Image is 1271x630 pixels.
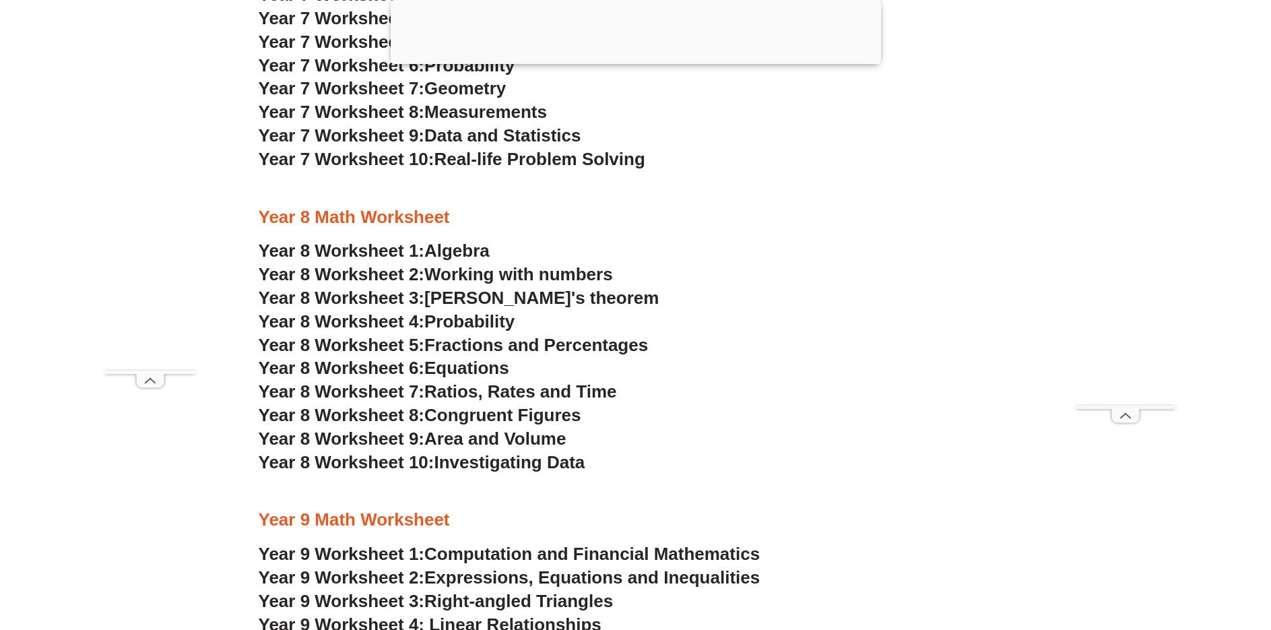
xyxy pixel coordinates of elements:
[424,405,581,425] span: Congruent Figures
[1076,32,1175,406] iframe: Advertisement
[424,55,515,75] span: Probability
[259,264,613,284] a: Year 8 Worksheet 2:Working with numbers
[424,125,581,146] span: Data and Statistics
[259,288,659,308] a: Year 8 Worksheet 3:[PERSON_NAME]'s theorem
[259,335,425,355] span: Year 8 Worksheet 5:
[259,264,425,284] span: Year 8 Worksheet 2:
[259,311,425,332] span: Year 8 Worksheet 4:
[434,149,645,169] span: Real-life Problem Solving
[259,405,425,425] span: Year 8 Worksheet 8:
[424,381,616,402] span: Ratios, Rates and Time
[424,567,760,588] span: Expressions, Equations and Inequalities
[259,8,618,28] a: Year 7 Worksheet 4:Introduction of Algebra
[259,429,566,449] a: Year 8 Worksheet 9:Area and Volume
[259,149,434,169] span: Year 7 Worksheet 10:
[424,544,760,564] span: Computation and Financial Mathematics
[259,591,614,611] a: Year 9 Worksheet 3:Right-angled Triangles
[424,288,659,308] span: [PERSON_NAME]'s theorem
[259,55,425,75] span: Year 7 Worksheet 6:
[424,591,613,611] span: Right-angled Triangles
[259,206,1013,229] h3: Year 8 Math Worksheet
[424,335,648,355] span: Fractions and Percentages
[259,381,425,402] span: Year 8 Worksheet 7:
[259,125,581,146] a: Year 7 Worksheet 9:Data and Statistics
[259,32,425,52] span: Year 7 Worksheet 5:
[259,358,509,378] a: Year 8 Worksheet 6:Equations
[259,149,645,169] a: Year 7 Worksheet 10:Real-life Problem Solving
[424,102,547,122] span: Measurements
[259,591,425,611] span: Year 9 Worksheet 3:
[259,544,760,564] a: Year 9 Worksheet 1:Computation and Financial Mathematics
[259,311,515,332] a: Year 8 Worksheet 4:Probability
[1047,478,1271,630] iframe: Chat Widget
[259,32,618,52] a: Year 7 Worksheet 5:Ratios and Proportions
[259,452,434,472] span: Year 8 Worksheet 10:
[259,567,760,588] a: Year 9 Worksheet 2:Expressions, Equations and Inequalities
[259,358,425,378] span: Year 8 Worksheet 6:
[259,241,425,261] span: Year 8 Worksheet 1:
[259,405,581,425] a: Year 8 Worksheet 8:Congruent Figures
[424,241,490,261] span: Algebra
[424,78,506,98] span: Geometry
[259,429,425,449] span: Year 8 Worksheet 9:
[424,264,613,284] span: Working with numbers
[259,288,425,308] span: Year 8 Worksheet 3:
[105,32,195,371] iframe: Advertisement
[259,125,425,146] span: Year 7 Worksheet 9:
[259,241,490,261] a: Year 8 Worksheet 1:Algebra
[424,358,509,378] span: Equations
[259,544,425,564] span: Year 9 Worksheet 1:
[259,102,425,122] span: Year 7 Worksheet 8:
[259,8,425,28] span: Year 7 Worksheet 4:
[424,311,515,332] span: Probability
[424,429,566,449] span: Area and Volume
[259,509,1013,532] h3: Year 9 Math Worksheet
[259,55,515,75] a: Year 7 Worksheet 6:Probability
[259,335,649,355] a: Year 8 Worksheet 5:Fractions and Percentages
[259,78,507,98] a: Year 7 Worksheet 7:Geometry
[259,381,617,402] a: Year 8 Worksheet 7:Ratios, Rates and Time
[259,102,547,122] a: Year 7 Worksheet 8:Measurements
[434,452,585,472] span: Investigating Data
[259,78,425,98] span: Year 7 Worksheet 7:
[259,567,425,588] span: Year 9 Worksheet 2:
[259,452,585,472] a: Year 8 Worksheet 10:Investigating Data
